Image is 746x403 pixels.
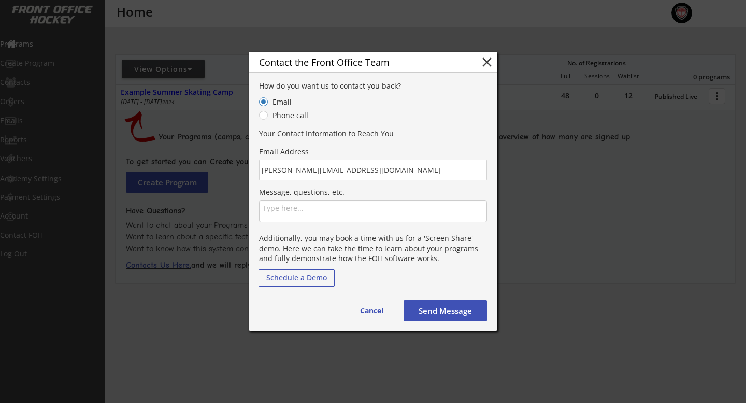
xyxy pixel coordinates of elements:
div: Email Address [259,147,487,157]
button: close [479,54,495,70]
a: Schedule a Demo [259,269,335,287]
div: Message, questions, etc. [259,187,487,197]
label: Phone call [269,112,395,119]
div: Your Contact Information to Reach You [259,128,487,139]
button: Send Message [404,300,487,321]
div: How do you want us to contact you back? [259,81,487,91]
button: Cancel [350,300,393,321]
div: Additionally, you may book a time with us for a 'Screen Share' demo. Here we can take the time to... [259,233,487,264]
div: Contact the Front Office Team [259,57,463,67]
label: Email [269,98,395,106]
div: Schedule a Demo [259,274,334,281]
